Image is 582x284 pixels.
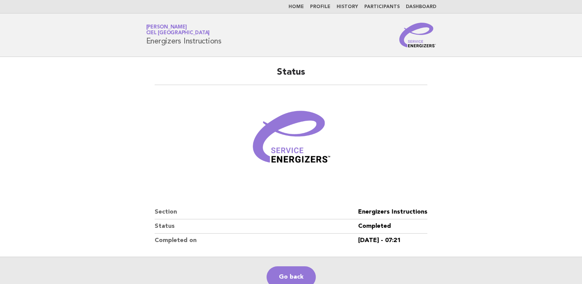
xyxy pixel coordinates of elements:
[155,234,358,247] dt: Completed on
[364,5,400,9] a: Participants
[146,31,210,36] span: Ciel [GEOGRAPHIC_DATA]
[337,5,358,9] a: History
[146,25,210,35] a: [PERSON_NAME]Ciel [GEOGRAPHIC_DATA]
[245,94,337,187] img: Verified
[358,234,427,247] dd: [DATE] - 07:21
[310,5,330,9] a: Profile
[288,5,304,9] a: Home
[358,219,427,234] dd: Completed
[406,5,436,9] a: Dashboard
[155,219,358,234] dt: Status
[358,205,427,219] dd: Energizers Instructions
[399,23,436,47] img: Service Energizers
[155,205,358,219] dt: Section
[146,25,222,45] h1: Energizers Instructions
[155,66,427,85] h2: Status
